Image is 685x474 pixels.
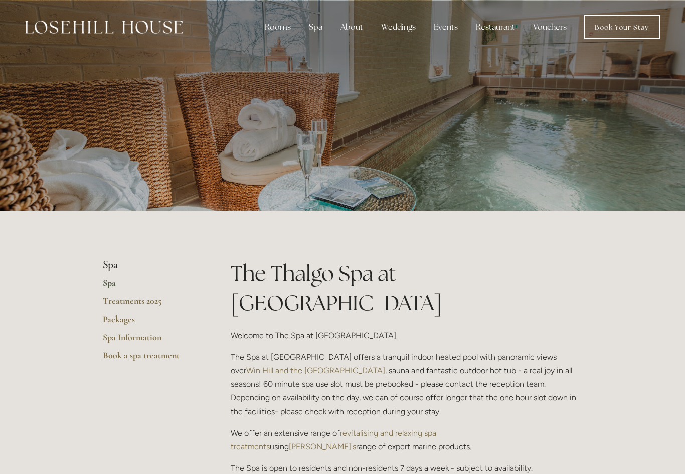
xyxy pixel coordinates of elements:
[584,15,660,39] a: Book Your Stay
[103,313,199,332] a: Packages
[231,329,582,342] p: Welcome to The Spa at [GEOGRAPHIC_DATA].
[525,17,575,37] a: Vouchers
[373,17,424,37] div: Weddings
[289,442,356,451] a: [PERSON_NAME]'s
[231,350,582,418] p: The Spa at [GEOGRAPHIC_DATA] offers a tranquil indoor heated pool with panoramic views over , sau...
[103,332,199,350] a: Spa Information
[332,17,371,37] div: About
[231,259,582,318] h1: The Thalgo Spa at [GEOGRAPHIC_DATA]
[231,426,582,453] p: We offer an extensive range of using range of expert marine products.
[257,17,299,37] div: Rooms
[103,350,199,368] a: Book a spa treatment
[301,17,330,37] div: Spa
[103,277,199,295] a: Spa
[246,366,385,375] a: Win Hill and the [GEOGRAPHIC_DATA]
[103,295,199,313] a: Treatments 2025
[426,17,466,37] div: Events
[468,17,523,37] div: Restaurant
[25,21,183,34] img: Losehill House
[103,259,199,272] li: Spa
